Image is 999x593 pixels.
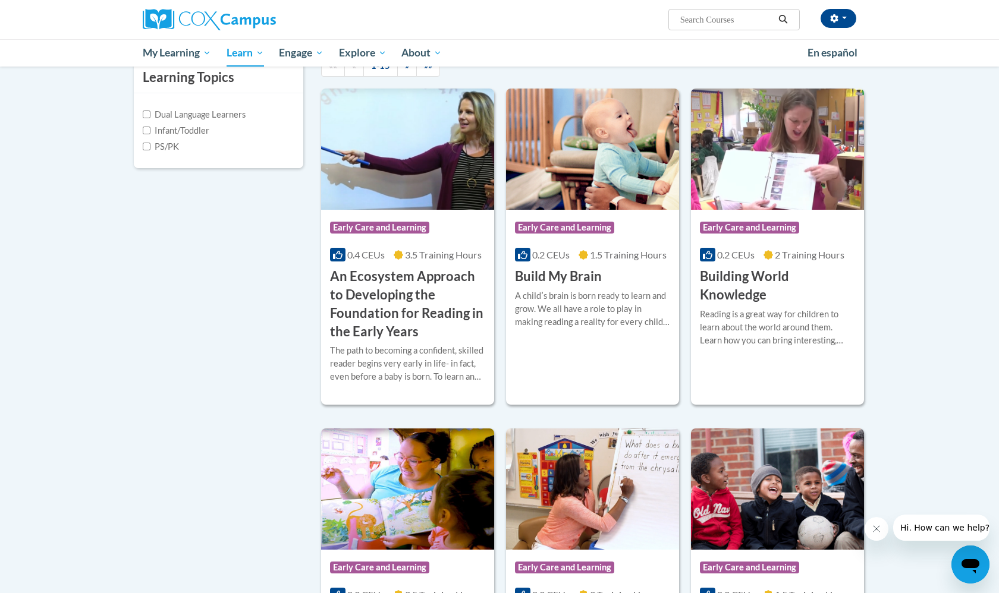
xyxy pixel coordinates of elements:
button: Search [774,12,792,27]
img: Course Logo [321,89,494,210]
a: Course LogoEarly Care and Learning0.2 CEUs2 Training Hours Building World KnowledgeReading is a g... [691,89,864,405]
input: Search Courses [679,12,774,27]
a: About [394,39,450,67]
span: Explore [339,46,387,60]
span: En español [808,46,857,59]
span: My Learning [143,46,211,60]
span: Early Care and Learning [700,222,799,234]
span: 1.5 Training Hours [590,249,667,260]
h3: Early Care and Learning Topics [143,50,256,87]
span: 0.2 CEUs [717,249,755,260]
div: A childʹs brain is born ready to learn and grow. We all have a role to play in making reading a r... [515,289,670,329]
input: Checkbox for Options [143,111,150,118]
div: Main menu [125,39,874,67]
span: 0.2 CEUs [532,249,570,260]
label: PS/PK [143,140,179,153]
span: 0.4 CEUs [347,249,385,260]
img: Course Logo [506,428,679,550]
iframe: Close message [865,517,888,541]
span: Early Care and Learning [700,562,799,573]
iframe: Button to launch messaging window [951,545,989,583]
a: Course LogoEarly Care and Learning0.4 CEUs3.5 Training Hours An Ecosystem Approach to Developing ... [321,89,494,405]
label: Infant/Toddler [143,124,209,137]
span: Early Care and Learning [330,562,429,573]
input: Checkbox for Options [143,127,150,134]
h3: An Ecosystem Approach to Developing the Foundation for Reading in the Early Years [330,267,485,340]
div: Reading is a great way for children to learn about the world around them. Learn how you can bring... [700,308,855,347]
a: Explore [331,39,394,67]
img: Course Logo [691,428,864,550]
h3: Building World Knowledge [700,267,855,304]
a: My Learning [135,39,219,67]
a: Engage [271,39,331,67]
span: 2 Training Hours [775,249,844,260]
img: Course Logo [321,428,494,550]
a: Cox Campus [143,9,369,30]
h3: Build My Brain [515,267,602,286]
input: Checkbox for Options [143,143,150,150]
span: About [401,46,442,60]
div: The path to becoming a confident, skilled reader begins very early in life- in fact, even before ... [330,344,485,383]
span: Learn [227,46,264,60]
a: En español [800,40,865,65]
button: Account Settings [821,9,856,28]
span: 3.5 Training Hours [405,249,482,260]
span: Early Care and Learning [330,222,429,234]
span: Engage [279,46,323,60]
iframe: Message from company [893,515,989,541]
a: Course LogoEarly Care and Learning0.2 CEUs1.5 Training Hours Build My BrainA childʹs brain is bor... [506,89,679,405]
img: Course Logo [691,89,864,210]
span: Early Care and Learning [515,562,614,573]
label: Dual Language Learners [143,108,246,121]
img: Cox Campus [143,9,276,30]
span: Early Care and Learning [515,222,614,234]
img: Course Logo [506,89,679,210]
a: Learn [219,39,272,67]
